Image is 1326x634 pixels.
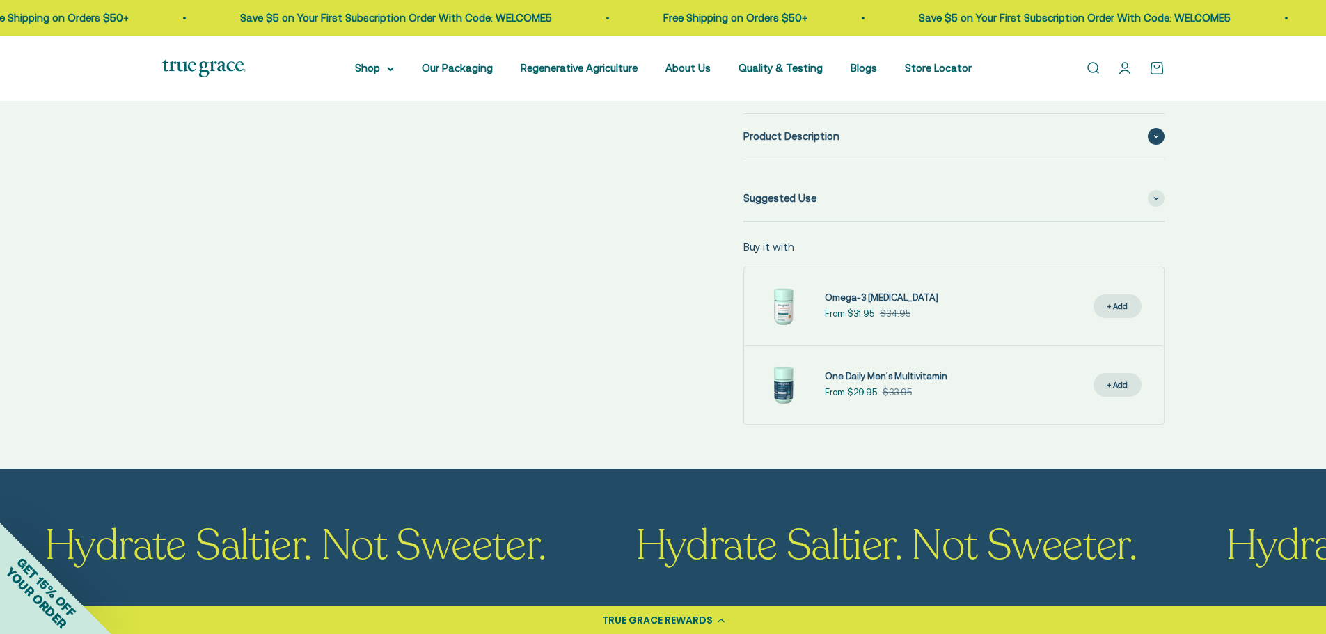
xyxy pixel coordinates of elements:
a: Quality & Testing [739,62,823,74]
button: + Add [1094,294,1142,319]
span: Product Description [743,128,839,145]
p: Save $5 on Your First Subscription Order With Code: WELCOME5 [237,10,549,26]
compare-at-price: $34.95 [880,307,910,322]
a: One Daily Men's Multivitamin [825,370,947,384]
span: GET 15% OFF [14,555,79,619]
button: + Add [1094,373,1142,397]
a: Blogs [851,62,877,74]
summary: Shop [355,60,394,77]
span: Omega-3 [MEDICAL_DATA] [825,292,938,303]
a: Store Locator [905,62,972,74]
sale-price: From $29.95 [825,386,877,400]
span: Hydrate Saltier. Not Sweeter. [588,525,1179,566]
compare-at-price: $33.95 [883,386,912,400]
span: YOUR ORDER [3,564,70,631]
p: Save $5 on Your First Subscription Order With Code: WELCOME5 [916,10,1228,26]
div: + Add [1107,300,1128,313]
span: One Daily Men's Multivitamin [825,371,947,381]
p: Buy it with [743,239,794,255]
sale-price: From $31.95 [825,307,874,322]
a: About Us [665,62,711,74]
summary: Product Description [743,114,1165,159]
summary: Suggested Use [743,176,1165,221]
img: Omega-3 Fish Oil for Brain, Heart, and Immune Health* Sustainably sourced, wild-caught Alaskan fi... [755,278,811,334]
a: Our Packaging [422,62,493,74]
span: Suggested Use [743,190,816,207]
a: Free Shipping on Orders $50+ [661,12,805,24]
img: One Daily Men's Multivitamin [755,357,811,413]
div: + Add [1107,379,1128,392]
a: Omega-3 [MEDICAL_DATA] [825,291,938,306]
a: Regenerative Agriculture [521,62,638,74]
div: TRUE GRACE REWARDS [602,613,713,628]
